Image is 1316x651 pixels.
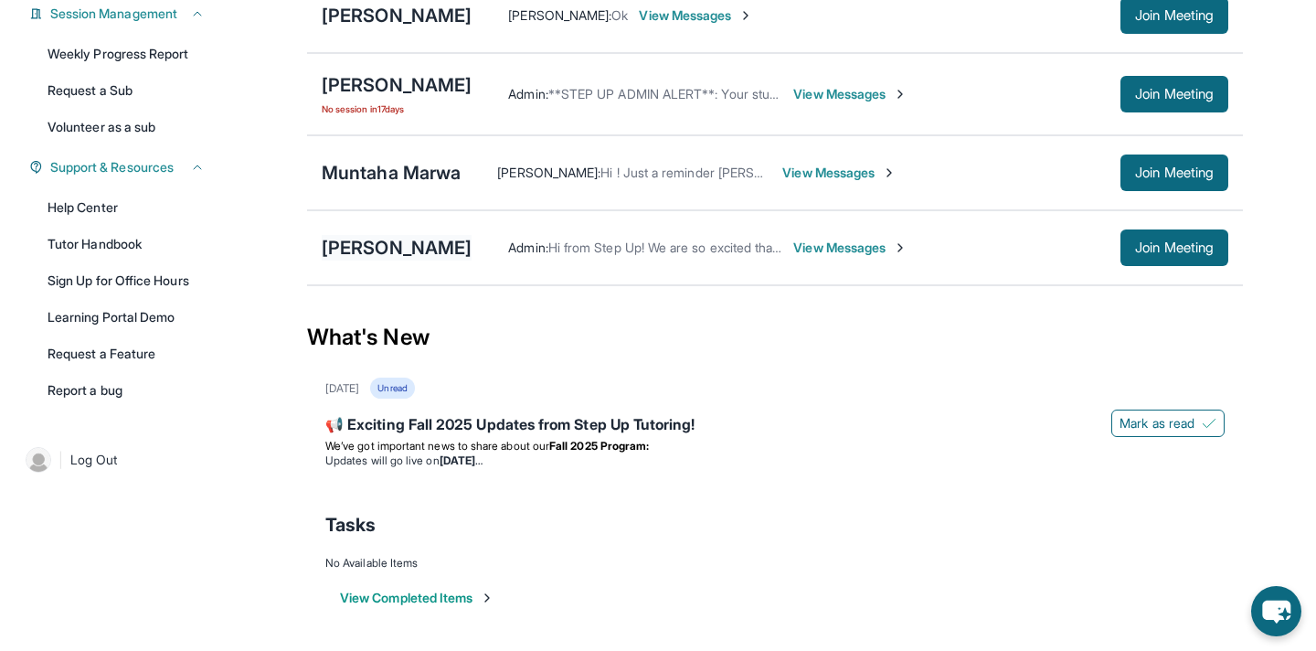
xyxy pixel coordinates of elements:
button: Support & Resources [43,158,205,176]
a: Help Center [37,191,216,224]
button: Join Meeting [1120,155,1228,191]
a: |Log Out [18,440,216,480]
strong: Fall 2025 Program: [549,439,649,453]
button: chat-button [1251,586,1301,636]
a: Report a bug [37,374,216,407]
button: Join Meeting [1120,76,1228,112]
span: View Messages [782,164,897,182]
img: Chevron-Right [893,240,907,255]
div: [PERSON_NAME] [322,72,472,98]
button: View Completed Items [340,589,494,607]
span: View Messages [793,239,907,257]
div: [PERSON_NAME] [322,235,472,261]
button: Mark as read [1111,410,1225,437]
span: View Messages [639,6,753,25]
span: No session in 17 days [322,101,472,116]
span: Support & Resources [50,158,174,176]
a: Tutor Handbook [37,228,216,261]
span: View Messages [793,85,907,103]
div: 📢 Exciting Fall 2025 Updates from Step Up Tutoring! [325,413,1225,439]
img: Mark as read [1202,416,1216,431]
button: Join Meeting [1120,229,1228,266]
span: Join Meeting [1135,10,1214,21]
img: Chevron-Right [893,87,907,101]
div: [DATE] [325,381,359,396]
span: Join Meeting [1135,167,1214,178]
a: Volunteer as a sub [37,111,216,144]
div: No Available Items [325,556,1225,571]
strong: [DATE] [440,454,483,467]
div: Muntaha Marwa [322,160,461,186]
span: Admin : [508,86,547,101]
a: Request a Feature [37,337,216,370]
div: [PERSON_NAME] [322,3,472,28]
span: Hi ! Just a reminder [PERSON_NAME] has their first tutoring session right now please let me know ... [600,165,1282,180]
a: Weekly Progress Report [37,37,216,70]
span: [PERSON_NAME] : [508,7,611,23]
a: Learning Portal Demo [37,301,216,334]
span: Tasks [325,512,376,538]
li: Updates will go live on [325,454,1225,468]
span: Join Meeting [1135,89,1214,100]
span: Mark as read [1120,414,1194,432]
span: [PERSON_NAME] : [497,165,600,180]
img: Chevron-Right [738,8,753,23]
a: Sign Up for Office Hours [37,264,216,297]
span: Join Meeting [1135,242,1214,253]
img: Chevron-Right [882,165,897,180]
span: We’ve got important news to share about our [325,439,549,453]
a: Request a Sub [37,74,216,107]
span: | [58,449,63,471]
span: Session Management [50,5,177,23]
div: What's New [307,297,1243,378]
span: Log Out [70,451,118,469]
span: Ok [611,7,628,23]
img: user-img [26,447,51,473]
button: Session Management [43,5,205,23]
div: Unread [370,378,414,399]
span: Admin : [508,240,547,255]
